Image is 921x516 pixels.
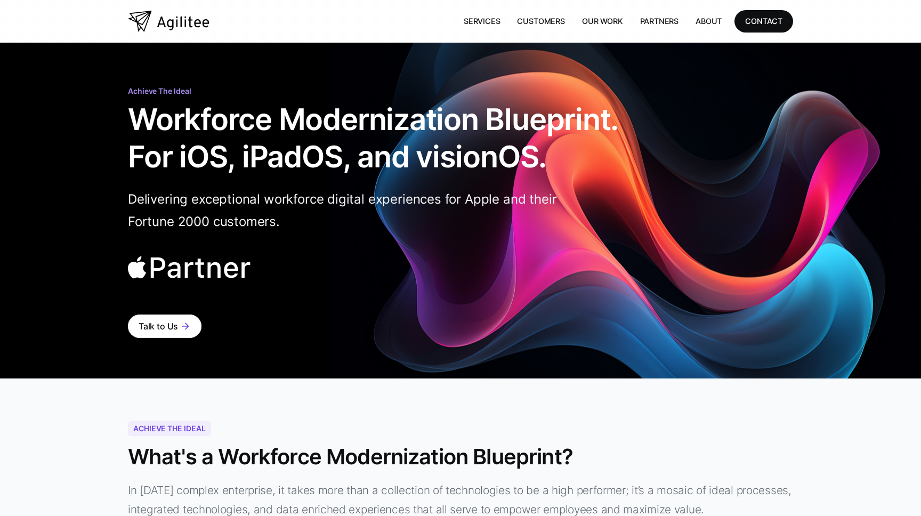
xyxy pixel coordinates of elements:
div: Talk to Us [139,319,178,334]
a: home [128,11,209,32]
a: Our Work [573,10,632,32]
a: Partners [632,10,688,32]
div: Achieve the ideal [128,421,211,436]
div: arrow_forward [180,321,191,332]
div: achieve the ideal [128,84,759,99]
a: About [687,10,730,32]
a: Customers [508,10,573,32]
p: Delivering exceptional workforce digital experiences for Apple and their Fortune 2000 customers. [128,188,570,233]
a: Talk to Usarrow_forward [128,315,201,338]
div: CONTACT [745,14,782,28]
h1: What's a Workforce Modernization Blueprint? [128,444,573,470]
a: CONTACT [734,10,793,32]
h1: Workforce Modernization Blueprint. For iOS, iPadOS, and visionOS. [128,101,633,175]
a: Services [455,10,509,32]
